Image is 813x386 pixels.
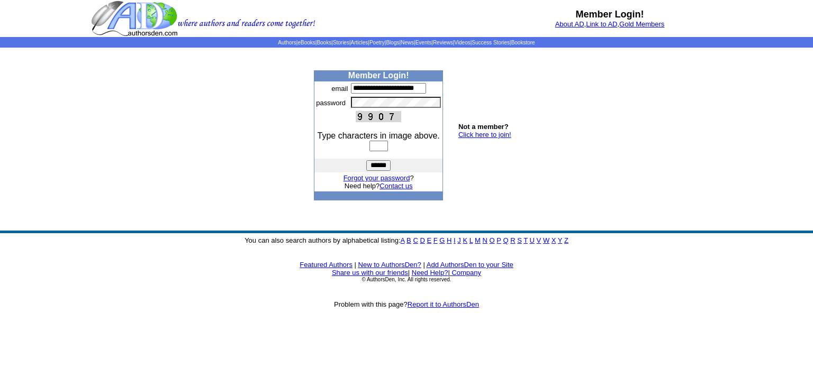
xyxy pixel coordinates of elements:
[517,236,522,244] a: S
[344,174,414,182] font: ?
[458,123,509,131] b: Not a member?
[523,236,528,244] a: T
[386,40,399,45] a: Blogs
[427,261,513,269] a: Add AuthorsDen to your Site
[380,182,412,190] a: Contact us
[564,236,568,244] a: Z
[278,40,535,45] span: | | | | | | | | | | | |
[317,40,331,45] a: Books
[316,99,346,107] font: password
[454,40,470,45] a: Videos
[552,236,556,244] a: X
[619,20,664,28] a: Gold Members
[511,40,535,45] a: Bookstore
[423,261,424,269] font: |
[318,131,440,140] font: Type characters in image above.
[334,300,479,308] font: Problem with this page?
[537,236,541,244] a: V
[454,236,456,244] a: I
[358,261,421,269] a: New to AuthorsDen?
[401,236,405,244] a: A
[331,85,348,93] font: email
[510,236,515,244] a: R
[439,236,445,244] a: G
[412,269,448,277] a: Need Help?
[458,131,511,139] a: Click here to join!
[413,236,418,244] a: C
[278,40,296,45] a: Authors
[355,261,356,269] font: |
[433,40,453,45] a: Reviews
[576,9,644,20] b: Member Login!
[503,236,508,244] a: Q
[401,40,414,45] a: News
[433,236,438,244] a: F
[451,269,481,277] a: Company
[408,269,410,277] font: |
[356,111,401,122] img: This Is CAPTCHA Image
[351,40,368,45] a: Articles
[420,236,424,244] a: D
[558,236,562,244] a: Y
[345,182,413,190] font: Need help?
[543,236,549,244] a: W
[448,269,481,277] font: |
[490,236,495,244] a: O
[245,236,568,244] font: You can also search authors by alphabetical listing:
[463,236,467,244] a: K
[348,71,409,80] b: Member Login!
[483,236,487,244] a: N
[555,20,584,28] a: About AD
[586,20,617,28] a: Link to AD
[475,236,481,244] a: M
[472,40,510,45] a: Success Stories
[457,236,461,244] a: J
[332,269,408,277] a: Share us with our friends
[344,174,410,182] a: Forgot your password
[427,236,431,244] a: E
[415,40,432,45] a: Events
[555,20,665,28] font: , ,
[530,236,535,244] a: U
[447,236,451,244] a: H
[406,236,411,244] a: B
[333,40,349,45] a: Stories
[300,261,353,269] a: Featured Authors
[496,236,501,244] a: P
[408,300,479,308] a: Report it to AuthorsDen
[362,277,451,282] font: © AuthorsDen, Inc. All rights reserved.
[297,40,315,45] a: eBooks
[469,236,473,244] a: L
[369,40,385,45] a: Poetry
